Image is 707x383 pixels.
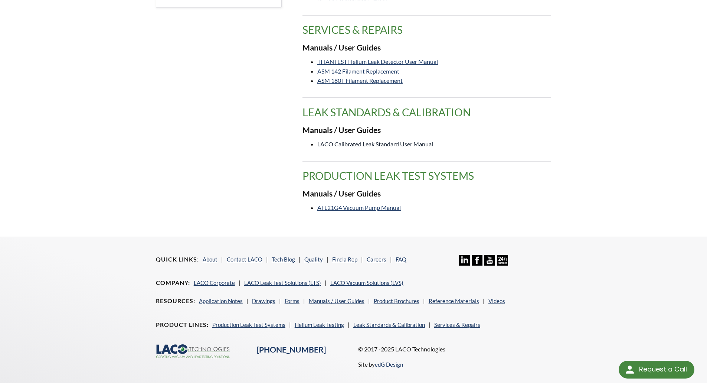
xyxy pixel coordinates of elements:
a: LACO Corporate [194,279,235,286]
h4: Company [156,279,190,287]
h4: Quick Links [156,256,199,263]
div: Request a Call [619,361,694,379]
a: ASM 142 Filament Replacement [317,68,399,75]
h4: Product Lines [156,321,209,329]
span: translation missing: en.product_groups.Production Leak Test Systems [302,169,474,182]
a: Leak Standards & Calibration [353,321,425,328]
a: Product Brochures [374,298,419,304]
a: FAQ [396,256,406,263]
a: ASM 180T Filament Replacement [317,77,403,84]
h3: Manuals / User Guides [302,125,551,136]
a: About [203,256,217,263]
a: Manuals / User Guides [309,298,364,304]
a: Tech Blog [272,256,295,263]
a: Careers [367,256,386,263]
span: translation missing: en.product_groups.Services & Repairs [302,23,403,36]
a: Quality [304,256,323,263]
a: Production Leak Test Systems [212,321,285,328]
a: Reference Materials [429,298,479,304]
a: ATL21G4 Vacuum Pump Manual [317,204,401,211]
h3: Manuals / User Guides [302,189,551,199]
h4: Resources [156,297,195,305]
a: Forms [285,298,300,304]
a: edG Design [375,361,403,368]
a: LACO Calibrated Leak Standard User Manual [317,140,433,147]
a: Application Notes [199,298,243,304]
img: round button [624,364,636,376]
div: Request a Call [639,361,687,378]
a: Contact LACO [227,256,262,263]
a: Find a Rep [332,256,357,263]
a: 24/7 Support [497,260,508,267]
a: LACO Vacuum Solutions (LVS) [330,279,403,286]
a: Videos [488,298,505,304]
a: [PHONE_NUMBER] [257,345,326,354]
a: Helium Leak Testing [295,321,344,328]
a: Services & Repairs [434,321,480,328]
p: Site by [358,360,403,369]
p: © 2017 -2025 LACO Technologies [358,344,551,354]
a: Drawings [252,298,275,304]
img: 24/7 Support Icon [497,255,508,266]
h3: Manuals / User Guides [302,43,551,53]
a: LACO Leak Test Solutions (LTS) [244,279,321,286]
span: translation missing: en.product_groups.Leak Standards & Calibration [302,106,471,119]
a: TITANTEST Helium Leak Detector User Manual [317,58,438,65]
